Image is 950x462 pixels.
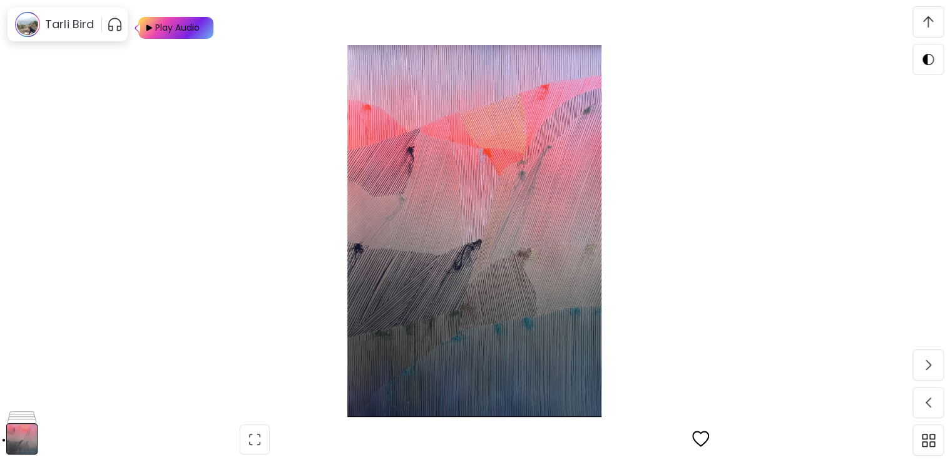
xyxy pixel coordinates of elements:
img: Play [138,17,154,39]
img: Play [133,17,141,39]
button: favorites [685,423,717,456]
div: Play Audio [154,17,201,39]
h6: Tarli Bird [45,17,94,32]
button: pauseOutline IconGradient Icon [107,14,123,34]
